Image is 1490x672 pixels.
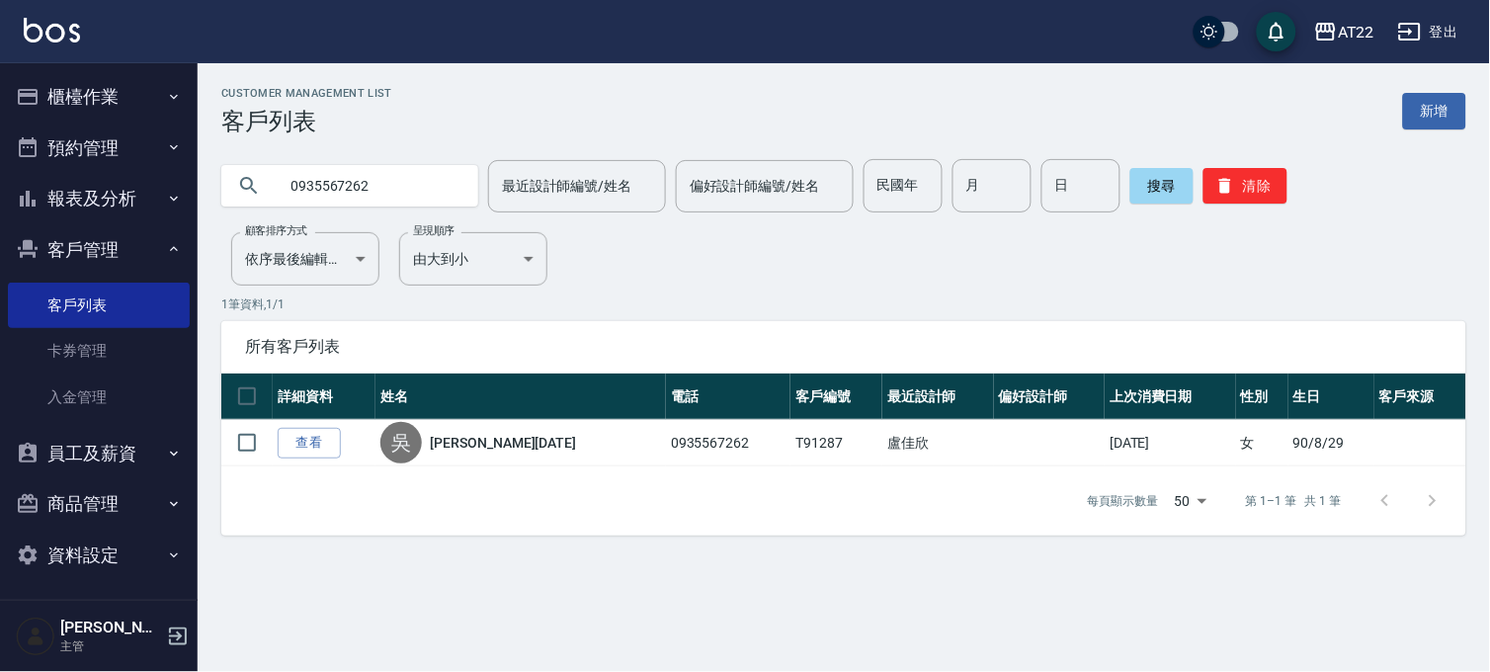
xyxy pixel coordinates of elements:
div: 依序最後編輯時間 [231,232,379,286]
button: 搜尋 [1130,168,1194,204]
img: Logo [24,18,80,42]
button: save [1257,12,1296,51]
img: Person [16,617,55,656]
button: 客戶管理 [8,224,190,276]
div: AT22 [1338,20,1374,44]
td: 盧佳欣 [882,420,994,466]
th: 客戶來源 [1374,374,1466,420]
th: 詳細資料 [273,374,375,420]
p: 主管 [60,637,161,655]
button: 商品管理 [8,478,190,530]
div: 吳 [380,422,422,463]
th: 性別 [1236,374,1288,420]
p: 1 筆資料, 1 / 1 [221,295,1466,313]
th: 偏好設計師 [994,374,1106,420]
div: 由大到小 [399,232,547,286]
th: 姓名 [375,374,666,420]
th: 最近設計師 [882,374,994,420]
input: 搜尋關鍵字 [277,159,462,212]
td: T91287 [790,420,882,466]
button: AT22 [1306,12,1382,52]
a: 入金管理 [8,375,190,420]
a: 客戶列表 [8,283,190,328]
th: 上次消費日期 [1105,374,1235,420]
a: [PERSON_NAME][DATE] [430,433,576,453]
th: 客戶編號 [790,374,882,420]
button: 清除 [1203,168,1287,204]
button: 預約管理 [8,123,190,174]
button: 登出 [1390,14,1466,50]
p: 每頁顯示數量 [1088,492,1159,510]
button: 員工及薪資 [8,428,190,479]
button: 資料設定 [8,530,190,581]
button: 櫃檯作業 [8,71,190,123]
p: 第 1–1 筆 共 1 筆 [1246,492,1342,510]
h5: [PERSON_NAME] [60,618,161,637]
a: 新增 [1403,93,1466,129]
button: 報表及分析 [8,173,190,224]
label: 呈現順序 [413,223,455,238]
td: [DATE] [1105,420,1235,466]
h2: Customer Management List [221,87,392,100]
td: 女 [1236,420,1288,466]
a: 查看 [278,428,341,459]
td: 0935567262 [666,420,790,466]
label: 顧客排序方式 [245,223,307,238]
td: 90/8/29 [1288,420,1374,466]
h3: 客戶列表 [221,108,392,135]
th: 電話 [666,374,790,420]
th: 生日 [1288,374,1374,420]
div: 50 [1167,474,1214,528]
a: 卡券管理 [8,328,190,374]
span: 所有客戶列表 [245,337,1443,357]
